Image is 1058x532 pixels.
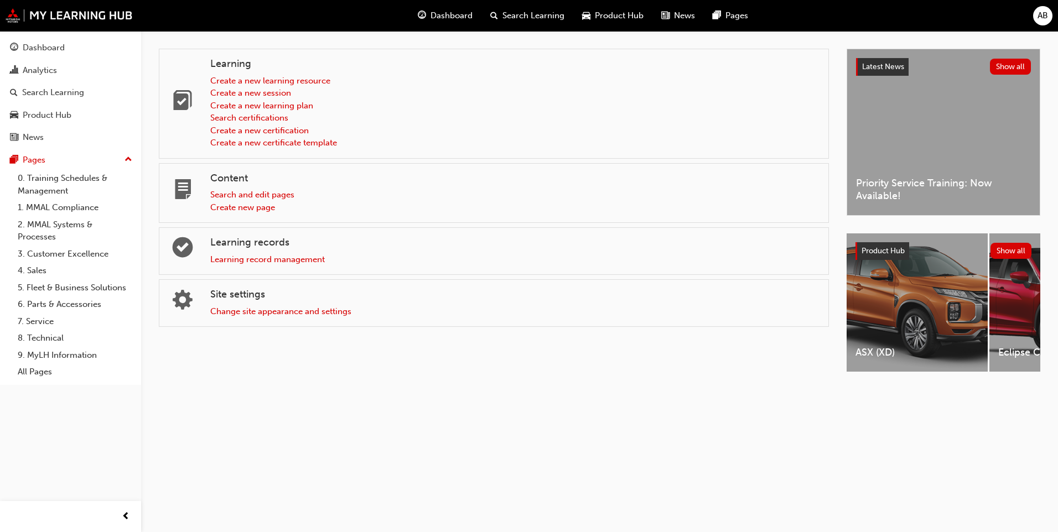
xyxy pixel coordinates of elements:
[502,9,564,22] span: Search Learning
[1038,9,1048,22] span: AB
[582,9,590,23] span: car-icon
[4,38,137,58] a: Dashboard
[990,243,1032,259] button: Show all
[210,237,820,249] h4: Learning records
[210,113,288,123] a: Search certifications
[210,173,820,185] h4: Content
[4,35,137,150] button: DashboardAnalyticsSearch LearningProduct HubNews
[652,4,704,27] a: news-iconNews
[13,246,137,263] a: 3. Customer Excellence
[4,150,137,170] button: Pages
[4,127,137,148] a: News
[23,41,65,54] div: Dashboard
[856,58,1031,76] a: Latest NewsShow all
[210,101,313,111] a: Create a new learning plan
[862,246,905,255] span: Product Hub
[210,76,330,86] a: Create a new learning resource
[661,9,670,23] span: news-icon
[862,62,904,71] span: Latest News
[4,60,137,81] a: Analytics
[13,199,137,216] a: 1. MMAL Compliance
[855,346,979,359] span: ASX (XD)
[210,88,291,98] a: Create a new session
[173,291,193,315] span: cogs-icon
[481,4,573,27] a: search-iconSearch Learning
[173,180,193,204] span: page-icon
[847,233,988,372] a: ASX (XD)
[13,363,137,380] a: All Pages
[409,4,481,27] a: guage-iconDashboard
[725,9,748,22] span: Pages
[4,105,137,126] a: Product Hub
[674,9,695,22] span: News
[13,313,137,330] a: 7. Service
[210,126,309,135] a: Create a new certification
[10,43,18,53] span: guage-icon
[573,4,652,27] a: car-iconProduct Hub
[10,155,18,165] span: pages-icon
[10,88,18,98] span: search-icon
[595,9,644,22] span: Product Hub
[122,510,130,524] span: prev-icon
[210,58,820,70] h4: Learning
[23,131,44,144] div: News
[713,9,721,23] span: pages-icon
[6,8,133,23] img: mmal
[210,190,294,200] a: Search and edit pages
[490,9,498,23] span: search-icon
[173,91,193,115] span: learning-icon
[23,109,71,122] div: Product Hub
[13,347,137,364] a: 9. MyLH Information
[13,330,137,347] a: 8. Technical
[13,279,137,296] a: 5. Fleet & Business Solutions
[13,170,137,199] a: 0. Training Schedules & Management
[10,66,18,76] span: chart-icon
[990,59,1031,75] button: Show all
[13,296,137,313] a: 6. Parts & Accessories
[210,306,351,316] a: Change site appearance and settings
[4,82,137,103] a: Search Learning
[210,138,337,148] a: Create a new certificate template
[23,154,45,166] div: Pages
[431,9,473,22] span: Dashboard
[847,49,1040,216] a: Latest NewsShow allPriority Service Training: Now Available!
[13,262,137,279] a: 4. Sales
[856,177,1031,202] span: Priority Service Training: Now Available!
[418,9,426,23] span: guage-icon
[13,216,137,246] a: 2. MMAL Systems & Processes
[855,242,1031,260] a: Product HubShow all
[23,64,57,77] div: Analytics
[173,238,193,262] span: learningrecord-icon
[10,111,18,121] span: car-icon
[1033,6,1052,25] button: AB
[210,202,275,212] a: Create new page
[210,254,325,264] a: Learning record management
[10,133,18,143] span: news-icon
[704,4,757,27] a: pages-iconPages
[210,289,820,301] h4: Site settings
[22,86,84,99] div: Search Learning
[125,153,132,167] span: up-icon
